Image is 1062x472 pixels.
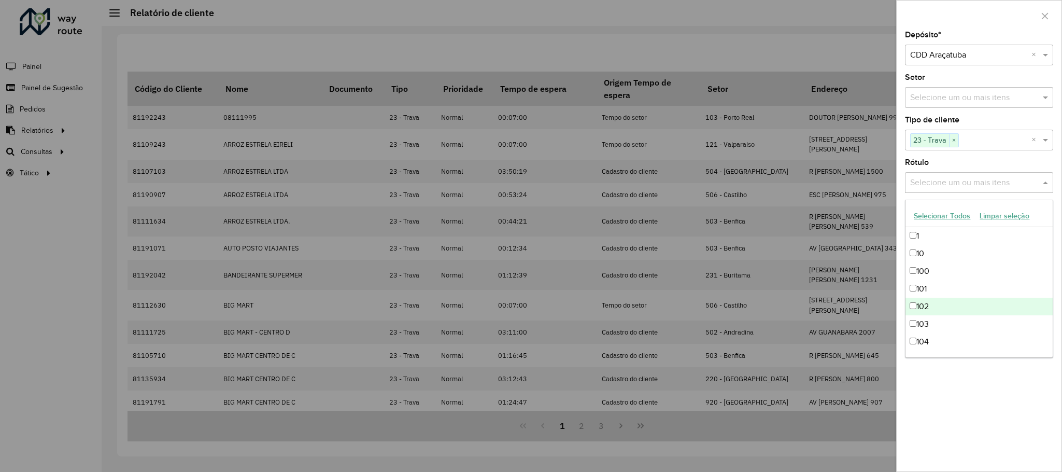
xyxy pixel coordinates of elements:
[905,200,1053,358] ng-dropdown-panel: Options list
[911,134,949,146] span: 23 - Trava
[905,333,1052,351] div: 104
[905,315,1052,333] div: 103
[909,208,975,224] button: Selecionar Todos
[949,134,958,147] span: ×
[905,156,929,169] label: Rótulo
[905,280,1052,298] div: 101
[905,298,1052,315] div: 102
[905,29,941,41] label: Depósito
[905,351,1052,368] div: 110
[905,262,1052,280] div: 100
[905,71,925,84] label: Setor
[905,227,1052,245] div: 1
[905,245,1052,262] div: 10
[975,208,1034,224] button: Limpar seleção
[905,114,959,126] label: Tipo de cliente
[1031,49,1040,61] span: Clear all
[1031,134,1040,146] span: Clear all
